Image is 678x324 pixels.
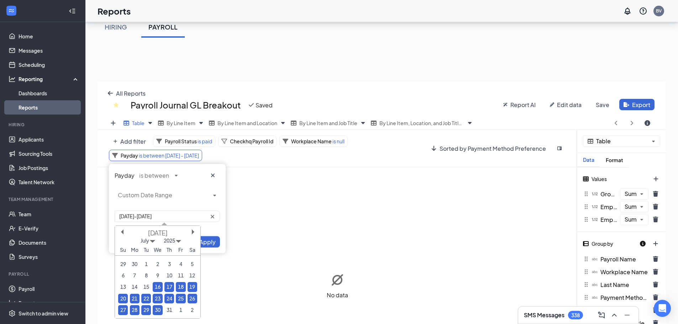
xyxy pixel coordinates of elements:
[648,279,663,290] button: trash icon
[164,282,174,292] div: Choose Thursday, July 17th, 2025
[19,310,68,317] div: Switch to admin view
[600,216,617,223] span: Employer Portion (Sum)
[546,99,586,110] button: pencil icon
[141,305,151,315] div: Choose Tuesday, July 29th, 2025
[188,245,197,255] div: Sa
[164,271,174,280] div: Choose Thursday, July 10th, 2025
[115,172,135,179] span: Payday
[115,229,200,237] div: [DATE]
[578,304,648,316] div: Label
[118,282,128,292] div: Choose Sunday, July 13th, 2025
[621,309,633,321] button: Minimize
[610,311,619,319] svg: ChevronUp
[117,258,198,316] div: month 2025-07
[118,245,128,255] div: Su
[332,138,345,144] span: is null
[648,253,663,265] button: trash icon
[153,305,162,315] div: Choose Wednesday, July 30th, 2025
[640,117,655,129] button: circle-info icon
[19,147,79,161] a: Sourcing Tools
[577,153,600,167] button: Data
[623,7,632,15] svg: Notifications
[19,132,79,147] a: Applicants
[19,86,79,100] a: Dashboards
[141,237,149,244] span: July
[648,304,663,316] button: trash icon
[9,75,16,83] svg: Analysis
[510,101,536,108] span: Report AI
[656,8,662,14] div: BV
[592,240,613,247] span: Group by
[600,281,629,288] span: Last Name
[596,138,648,144] span: Table
[176,294,185,303] div: Choose Friday, July 25th, 2025
[197,138,212,144] span: is paid
[256,101,273,109] span: Saved
[578,291,648,303] div: Payment Method Preference
[592,99,614,110] button: undefined icon
[153,282,162,292] div: Choose Wednesday, July 16th, 2025
[109,136,150,147] button: plus icon
[153,259,162,269] div: Choose Wednesday, July 2nd, 2025
[379,120,464,126] span: By Line Item, Location, and Job Title Copy
[9,122,78,128] div: Hiring
[440,145,546,152] span: Sorted by Payment Method Preference
[19,58,79,72] a: Scheduling
[120,138,146,145] span: Add filter
[199,238,216,246] span: Apply
[600,268,648,276] span: Workplace Name
[130,245,140,255] div: Mo
[141,271,151,280] div: Choose Tuesday, July 8th, 2025
[118,191,210,199] span: Custom Date Range
[649,173,663,185] button: plus icon
[600,190,617,198] span: Gross Pay (Sum)
[207,117,289,130] div: By Line Item and Location
[19,250,79,264] a: Surveys
[156,117,207,130] div: By Line Item
[648,188,663,200] button: trash icon
[206,170,220,181] button: cross icon
[609,117,623,129] button: angle-left icon
[69,7,76,15] svg: Collapse
[130,259,140,269] div: Choose Monday, June 30th, 2025
[597,311,606,319] svg: ComposeMessage
[131,101,241,109] span: Payroll Journal GL Breakout
[600,203,617,211] span: Employee Portion (Sum)
[164,245,174,255] div: Th
[153,245,162,255] div: We
[557,101,582,108] span: Edit data
[165,138,197,144] span: Payroll Status
[106,117,120,129] button: plus icon
[148,22,178,31] div: PAYROLL
[9,196,78,202] div: Team Management
[578,266,648,278] div: Workplace Name
[369,117,476,130] div: By Line Item, Location, and Job Title Copy
[19,29,79,43] a: Home
[118,271,128,280] div: Choose Sunday, July 6th, 2025
[130,271,140,280] div: Choose Monday, July 7th, 2025
[139,172,171,179] span: is between
[596,309,607,321] button: ComposeMessage
[19,43,79,58] a: Messages
[578,213,620,225] div: Employer Portion (Sum)
[600,153,629,167] button: Format
[176,259,185,269] div: Choose Friday, July 4th, 2025
[623,311,631,319] svg: Minimize
[8,7,15,14] svg: WorkstreamLogo
[153,294,162,303] div: Choose Wednesday, July 23rd, 2025
[632,101,650,108] span: Export
[524,311,564,319] h3: SMS Messages
[499,99,540,110] button: wand icon
[164,259,174,269] div: Choose Thursday, July 3rd, 2025
[648,214,663,225] button: trash icon
[188,259,197,269] div: Choose Saturday, July 5th, 2025
[327,291,348,299] span: No data
[130,294,140,303] div: Choose Monday, July 21st, 2025
[648,292,663,303] button: trash icon
[138,152,199,159] span: is between [DATE] - [DATE]
[625,117,639,129] button: angle-right icon
[553,143,566,154] button: sidebar-flip icon
[571,312,580,318] div: 338
[654,300,671,317] div: Open Intercom Messenger
[141,245,151,255] div: Tu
